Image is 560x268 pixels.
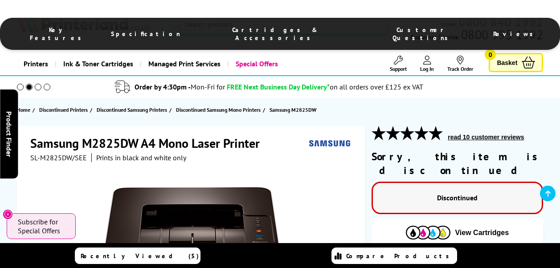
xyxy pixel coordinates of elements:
[4,111,13,157] span: Product Finder
[227,53,285,75] a: Special Offers
[330,82,423,91] div: on all orders over £125 ex VAT
[489,53,543,72] a: Basket 0
[39,105,88,114] span: Discontinued Printers
[75,248,200,264] a: Recently Viewed (5)
[191,82,225,91] span: Mon-Fri for
[22,26,93,42] span: Key Features
[485,49,496,60] span: 0
[227,82,330,91] span: FREE Next Business Day Delivery*
[372,150,543,177] div: Sorry, this item is discontinued
[81,252,199,260] span: Recently Viewed (5)
[420,56,434,72] a: Log In
[97,105,169,114] a: Discontinued Samsung Printers
[39,105,90,114] a: Discontinued Printers
[270,105,319,114] a: Samsung M2825DW
[493,30,538,38] span: Reviews
[346,252,454,260] span: Compare Products
[270,105,316,114] span: Samsung M2825DW
[97,105,167,114] span: Discontinued Samsung Printers
[176,105,263,114] a: Discontinued Samsung Mono Printers
[63,53,133,75] span: Ink & Toner Cartridges
[18,217,67,235] span: Subscribe for Special Offers
[390,56,407,72] a: Support
[420,65,434,72] span: Log In
[331,248,457,264] a: Compare Products
[369,26,475,42] span: Customer Questions
[309,135,350,151] img: Samsung
[96,153,186,162] i: Prints in black and white only
[55,53,140,75] a: Ink & Toner Cartridges
[3,209,13,219] button: Close
[140,53,227,75] a: Managed Print Services
[176,105,261,114] span: Discontinued Samsung Mono Printers
[30,153,87,162] span: SL-M2825DW/SEE
[447,56,473,72] a: Track Order
[406,226,450,240] img: Cartridges
[390,65,407,72] span: Support
[17,105,30,114] span: Home
[378,225,536,240] button: View Cartridges
[17,53,55,75] a: Printers
[497,57,517,69] span: Basket
[30,135,269,151] h1: Samsung M2825DW A4 Mono Laser Printer
[198,26,352,42] span: Cartridges & Accessories
[135,82,225,91] span: Order by 4:30pm -
[17,105,33,114] a: Home
[445,133,527,141] button: read 10 customer reviews
[382,192,533,204] p: Discontinued
[111,30,180,38] span: Specification
[4,79,534,95] li: modal_delivery
[455,229,509,237] span: View Cartridges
